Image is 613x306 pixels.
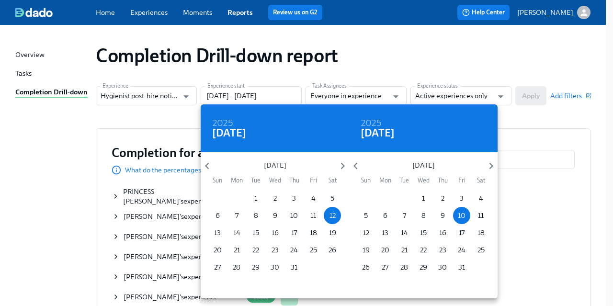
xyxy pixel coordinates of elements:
button: 20 [209,241,226,259]
button: 25 [472,241,489,259]
p: 6 [216,211,220,220]
button: 23 [434,241,451,259]
button: 28 [228,259,245,276]
p: 24 [458,245,465,255]
button: 12 [324,207,341,224]
p: 24 [290,245,298,255]
span: Sat [472,176,489,185]
p: 30 [271,262,279,272]
p: 27 [214,262,221,272]
p: 15 [420,228,427,238]
p: 22 [252,245,259,255]
button: 5 [357,207,375,224]
button: 1 [247,190,264,207]
button: [DATE] [361,128,395,138]
span: Mon [228,176,245,185]
p: [DATE] [362,160,484,170]
button: 29 [415,259,432,276]
span: Mon [376,176,394,185]
button: 6 [209,207,226,224]
p: 13 [382,228,388,238]
p: 7 [235,211,238,220]
button: 1 [415,190,432,207]
button: 8 [415,207,432,224]
button: 18 [472,224,489,241]
button: 4 [305,190,322,207]
p: 21 [234,245,240,255]
p: 25 [477,245,485,255]
button: 11 [472,207,489,224]
button: 18 [305,224,322,241]
button: 8 [247,207,264,224]
button: 12 [357,224,375,241]
p: 9 [273,211,277,220]
p: 12 [329,211,336,220]
button: 10 [285,207,303,224]
p: 26 [329,245,336,255]
span: Sun [209,176,226,185]
button: 17 [453,224,470,241]
p: 31 [291,262,297,272]
button: 31 [453,259,470,276]
button: 6 [376,207,394,224]
button: 21 [228,241,245,259]
button: 21 [396,241,413,259]
p: 16 [439,228,446,238]
button: 10 [453,207,470,224]
p: 22 [420,245,427,255]
button: 31 [285,259,303,276]
button: 3 [285,190,303,207]
button: 16 [266,224,284,241]
button: 23 [266,241,284,259]
span: Tue [396,176,413,185]
p: 10 [290,211,298,220]
p: 15 [252,228,259,238]
p: 30 [438,262,447,272]
p: 28 [400,262,408,272]
p: 12 [363,228,369,238]
button: 26 [324,241,341,259]
p: 14 [233,228,240,238]
button: 9 [266,207,284,224]
button: 14 [228,224,245,241]
button: 27 [209,259,226,276]
p: 3 [460,193,464,203]
button: 27 [376,259,394,276]
p: 17 [291,228,297,238]
button: 22 [247,241,264,259]
p: 25 [310,245,317,255]
span: Sat [324,176,341,185]
button: 22 [415,241,432,259]
p: 11 [478,211,484,220]
button: 3 [453,190,470,207]
p: 26 [362,262,370,272]
button: 13 [209,224,226,241]
p: 19 [363,245,370,255]
button: 5 [324,190,341,207]
button: 15 [247,224,264,241]
span: Thu [285,176,303,185]
p: 5 [364,211,368,220]
p: 1 [422,193,425,203]
span: Sun [357,176,375,185]
p: 20 [214,245,222,255]
p: 9 [441,211,445,220]
button: 25 [305,241,322,259]
button: 7 [396,207,413,224]
p: 18 [310,228,317,238]
button: 19 [357,241,375,259]
button: 30 [266,259,284,276]
p: 6 [383,211,387,220]
button: 20 [376,241,394,259]
p: 8 [254,211,258,220]
span: Thu [434,176,451,185]
p: 16 [272,228,279,238]
p: 5 [330,193,334,203]
p: 18 [477,228,485,238]
button: 26 [357,259,375,276]
p: 4 [311,193,316,203]
button: 24 [453,241,470,259]
h4: [DATE] [361,126,395,140]
p: 13 [214,228,221,238]
span: Tue [247,176,264,185]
